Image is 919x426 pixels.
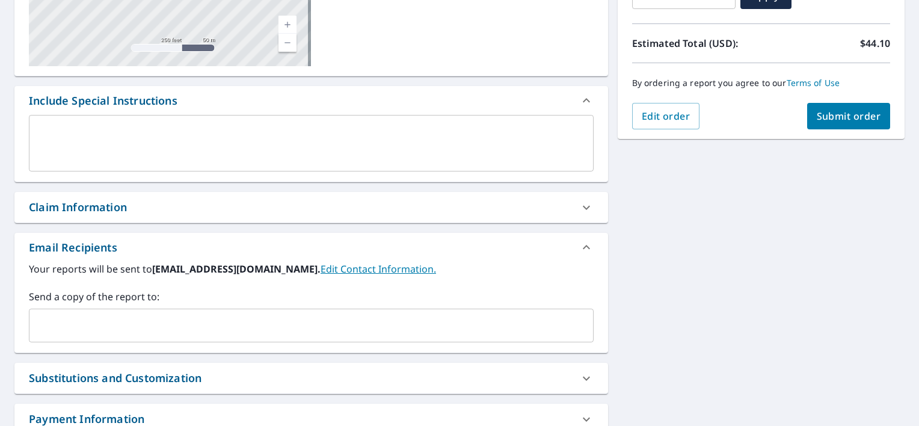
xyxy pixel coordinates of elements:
[632,103,700,129] button: Edit order
[29,239,117,256] div: Email Recipients
[29,93,177,109] div: Include Special Instructions
[29,289,594,304] label: Send a copy of the report to:
[278,16,297,34] a: Current Level 17, Zoom In
[14,233,608,262] div: Email Recipients
[278,34,297,52] a: Current Level 17, Zoom Out
[807,103,891,129] button: Submit order
[14,86,608,115] div: Include Special Instructions
[642,110,690,123] span: Edit order
[787,77,840,88] a: Terms of Use
[14,192,608,223] div: Claim Information
[817,110,881,123] span: Submit order
[632,78,890,88] p: By ordering a report you agree to our
[29,199,127,215] div: Claim Information
[632,36,761,51] p: Estimated Total (USD):
[860,36,890,51] p: $44.10
[152,262,321,276] b: [EMAIL_ADDRESS][DOMAIN_NAME].
[321,262,436,276] a: EditContactInfo
[29,370,201,386] div: Substitutions and Customization
[29,262,594,276] label: Your reports will be sent to
[14,363,608,394] div: Substitutions and Customization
